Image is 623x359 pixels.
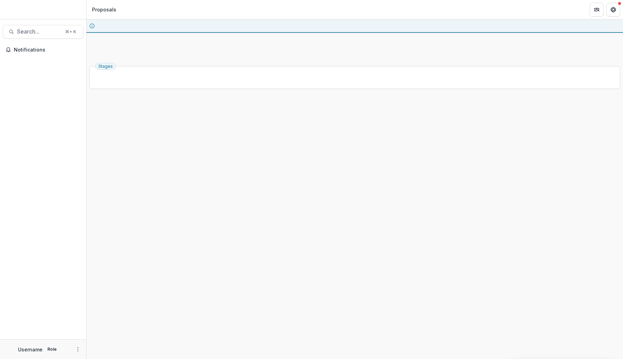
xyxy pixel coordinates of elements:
[14,47,81,53] span: Notifications
[3,44,83,55] button: Notifications
[606,3,620,17] button: Get Help
[92,6,116,13] div: Proposals
[98,64,113,69] span: Stages
[17,28,61,35] span: Search...
[3,25,83,39] button: Search...
[89,4,119,15] nav: breadcrumb
[64,28,78,36] div: ⌘ + K
[18,346,43,353] p: Username
[45,346,59,352] p: Role
[590,3,604,17] button: Partners
[74,345,82,353] button: More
